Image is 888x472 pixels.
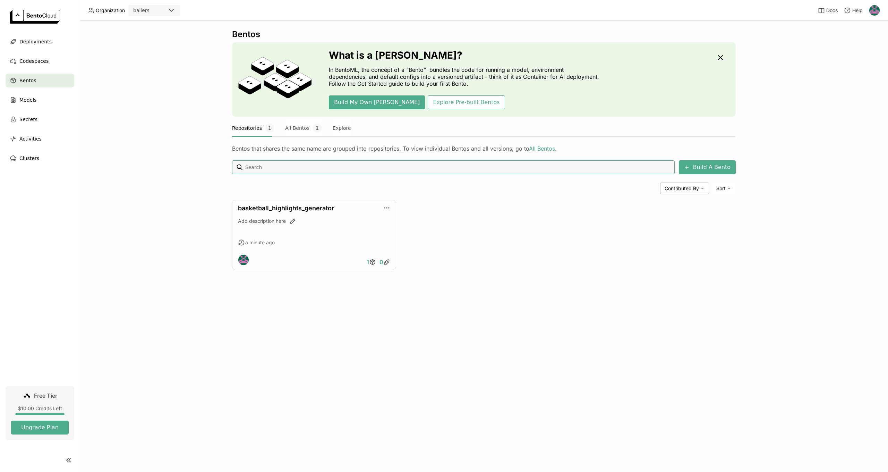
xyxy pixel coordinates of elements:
span: a minute ago [245,239,275,246]
span: Clusters [19,154,39,162]
div: Contributed By [660,183,709,194]
div: Bentos that shares the same name are grouped into repositories. To view individual Bentos and all... [232,145,736,152]
span: Deployments [19,37,52,46]
a: Secrets [6,112,74,126]
span: Models [19,96,36,104]
input: Search [245,162,672,173]
span: 1 [313,124,322,133]
span: Bentos [19,76,36,85]
button: All Bentos [285,119,322,137]
img: Harsh Raj [869,5,880,16]
div: Sort [712,183,736,194]
span: Contributed By [665,185,699,192]
span: Secrets [19,115,37,124]
div: ballers [133,7,150,14]
div: $10.00 Credits Left [11,405,69,412]
a: Models [6,93,74,107]
span: Activities [19,135,42,143]
span: Docs [826,7,838,14]
div: Help [844,7,863,14]
button: Build My Own [PERSON_NAME] [329,95,425,109]
img: Harsh Raj [238,255,249,265]
a: basketball_highlights_generator [238,204,334,212]
span: Organization [96,7,125,14]
a: Bentos [6,74,74,87]
a: Activities [6,132,74,146]
a: Deployments [6,35,74,49]
div: Bentos [232,29,736,40]
a: 0 [378,255,392,269]
p: In BentoML, the concept of a “Bento” bundles the code for running a model, environment dependenci... [329,66,603,87]
img: cover onboarding [238,57,312,102]
span: Sort [716,185,726,192]
h3: What is a [PERSON_NAME]? [329,50,603,61]
span: Codespaces [19,57,49,65]
a: Clusters [6,151,74,165]
span: Free Tier [34,392,57,399]
span: Help [852,7,863,14]
span: 1 [265,124,274,133]
button: Explore Pre-built Bentos [428,95,505,109]
span: 0 [379,259,383,265]
button: Repositories [232,119,274,137]
a: 1 [365,255,378,269]
a: Docs [818,7,838,14]
div: Add description here [238,218,390,225]
button: Explore [333,119,351,137]
button: Upgrade Plan [11,421,69,435]
button: Build A Bento [679,160,736,174]
span: 1 [367,259,369,265]
a: All Bentos [529,145,555,152]
a: Free Tier$10.00 Credits LeftUpgrade Plan [6,386,74,440]
input: Selected ballers. [150,7,151,14]
a: Codespaces [6,54,74,68]
img: logo [10,10,60,24]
